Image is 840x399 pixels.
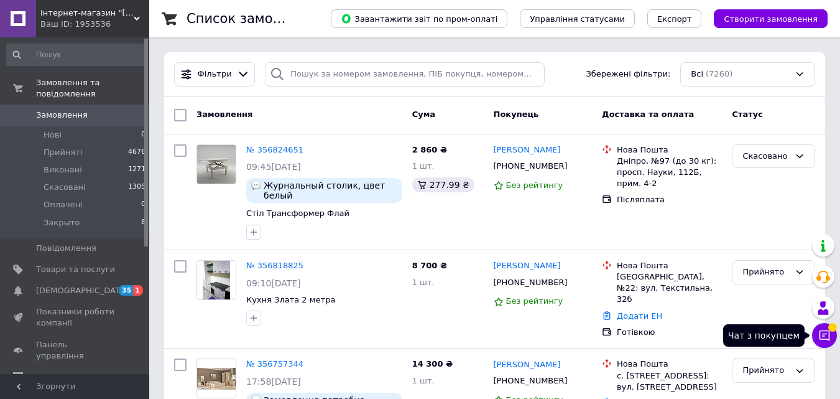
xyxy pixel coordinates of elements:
button: Експорт [647,9,702,28]
span: Всі [691,68,703,80]
div: Нова Пошта [617,359,722,370]
span: [PHONE_NUMBER] [494,278,568,287]
span: Журнальный столик, цвет белый [264,181,397,200]
input: Пошук [6,44,147,66]
a: [PERSON_NAME] [494,144,561,156]
span: [PHONE_NUMBER] [494,161,568,171]
span: Завантажити звіт по пром-оплаті [341,13,497,24]
span: 0 [141,199,145,210]
span: Інтернет-магазин "Нова Мебель" [40,7,134,19]
span: Панель управління [36,339,115,362]
span: 35 [119,285,133,296]
span: Відгуки [36,372,68,383]
span: (7260) [706,69,732,78]
span: Cума [412,110,435,119]
button: Завантажити звіт по пром-оплаті [331,9,507,28]
span: 1305 [128,182,145,193]
div: Прийнято [742,364,790,377]
span: Прийняті [44,147,82,158]
button: Чат з покупцем [812,323,837,348]
span: Закрыто [44,217,80,228]
div: 277.99 ₴ [412,177,474,192]
h1: Список замовлень [187,11,313,26]
img: :speech_balloon: [251,181,261,190]
span: 0 [141,129,145,141]
span: 2 860 ₴ [412,145,447,154]
div: Прийнято [742,266,790,279]
img: Фото товару [203,261,230,299]
a: [PERSON_NAME] [494,260,561,272]
span: [PHONE_NUMBER] [494,376,568,385]
a: № 356824651 [246,145,303,154]
div: Чат з покупцем [723,324,805,347]
span: 1 шт. [412,278,435,287]
span: Управління статусами [530,14,625,24]
span: Скасовані [44,182,86,193]
span: 09:45[DATE] [246,162,301,172]
span: Замовлення [36,110,88,121]
img: Фото товару [197,368,236,390]
span: Покупець [494,110,539,119]
div: Післяплата [617,194,722,205]
span: Нові [44,129,62,141]
a: Кухня Злата 2 метра [246,295,335,304]
a: [PERSON_NAME] [494,359,561,371]
a: № 356818825 [246,261,303,270]
span: 1271 [128,164,145,176]
a: Додати ЕН [617,311,662,321]
div: Нова Пошта [617,144,722,156]
span: Замовлення та повідомлення [36,77,149,100]
span: Збережені фільтри: [586,68,670,80]
a: Фото товару [196,260,236,300]
input: Пошук за номером замовлення, ПІБ покупця, номером телефону, Email, номером накладної [265,62,544,87]
div: Готівкою [617,327,722,338]
span: Фільтри [198,68,232,80]
span: Доставка та оплата [602,110,694,119]
a: Фото товару [196,144,236,184]
span: Товари та послуги [36,264,115,275]
span: 8 700 ₴ [412,261,447,270]
a: Створити замовлення [701,14,828,23]
span: Повідомлення [36,243,96,254]
a: Стіл Трансформер Флай [246,209,349,218]
div: Ваш ID: 1953536 [40,19,149,30]
img: Фото товару [197,145,236,184]
span: Без рейтингу [506,296,563,306]
button: Управління статусами [520,9,635,28]
span: 1 [133,285,143,296]
a: Фото товару [196,359,236,398]
div: [GEOGRAPHIC_DATA], №22: вул. Текстильна, 32б [617,271,722,306]
span: 09:10[DATE] [246,278,301,288]
div: Скасовано [742,150,790,163]
span: 1 шт. [412,376,435,385]
div: Дніпро, №97 (до 30 кг): просп. Науки, 112Б, прим. 4-2 [617,156,722,190]
div: с. [STREET_ADDRESS]: вул. [STREET_ADDRESS] [617,370,722,393]
button: Створити замовлення [714,9,828,28]
span: Замовлення [196,110,252,119]
span: Показники роботи компанії [36,306,115,329]
div: Нова Пошта [617,260,722,271]
span: Експорт [657,14,692,24]
span: 14 300 ₴ [412,359,453,368]
span: Без рейтингу [506,181,563,190]
span: Статус [732,110,763,119]
span: 1 шт. [412,161,435,171]
span: [DEMOGRAPHIC_DATA] [36,285,128,296]
span: 8 [141,217,145,228]
span: Створити замовлення [724,14,818,24]
span: Виконані [44,164,82,176]
span: 17:58[DATE] [246,377,301,387]
a: № 356757344 [246,359,303,368]
span: 4676 [128,147,145,158]
span: Оплачені [44,199,83,210]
